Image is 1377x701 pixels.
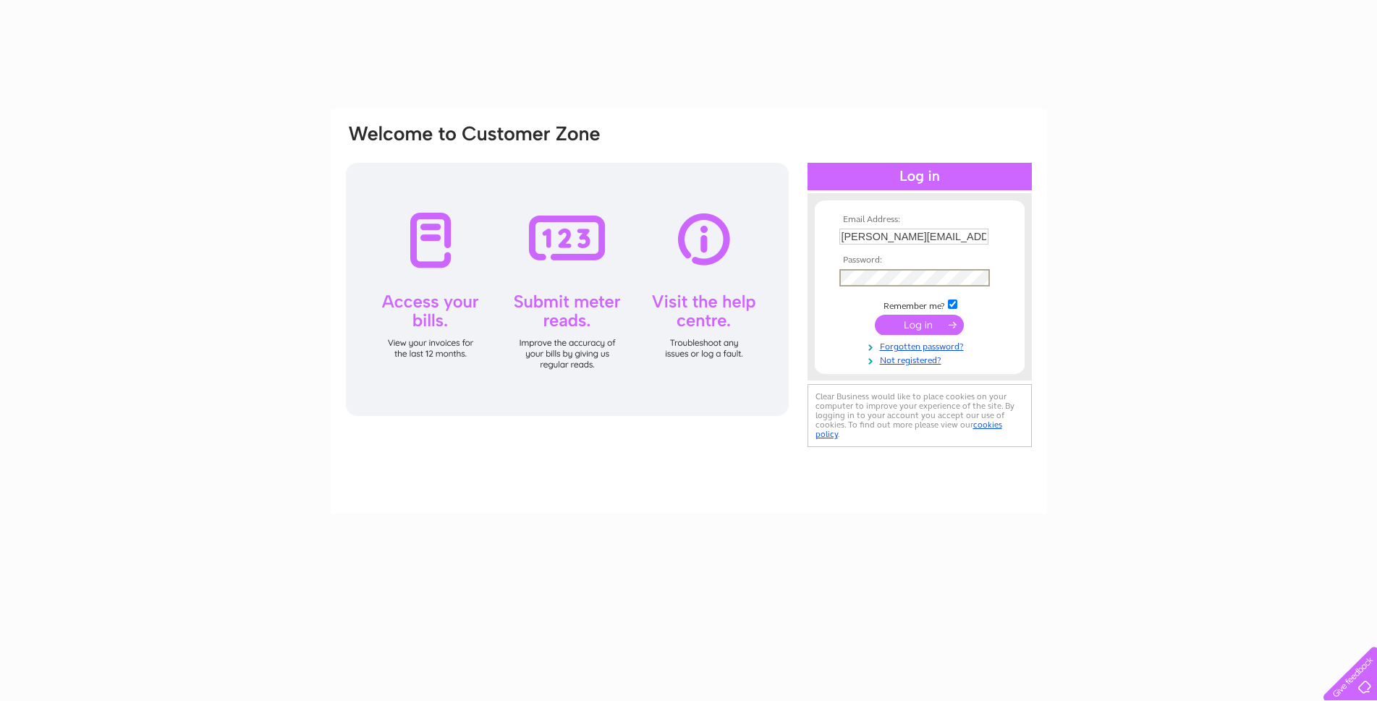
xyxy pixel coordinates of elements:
[839,339,1004,352] a: Forgotten password?
[836,255,1004,265] th: Password:
[875,315,964,335] input: Submit
[836,215,1004,225] th: Email Address:
[836,297,1004,312] td: Remember me?
[839,352,1004,366] a: Not registered?
[815,420,1002,439] a: cookies policy
[808,384,1032,447] div: Clear Business would like to place cookies on your computer to improve your experience of the sit...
